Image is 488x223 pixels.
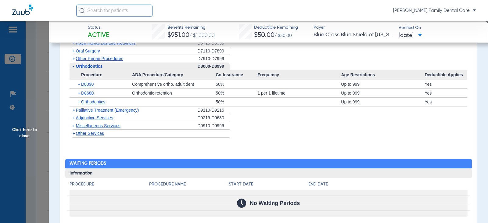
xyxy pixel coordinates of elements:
span: Miscellaneous Services [76,123,120,128]
span: Orthodontics [76,64,103,69]
span: $50.00 [254,32,274,38]
div: D9910-D9999 [198,122,230,130]
span: Deductible Applies [425,70,467,80]
span: Orthodontics [81,99,105,104]
span: Procedure [70,70,132,80]
span: Deductible Remaining [254,24,298,31]
span: Co-Insurance [216,70,257,80]
div: Comprehensive ortho, adult dent [132,80,216,88]
div: Up to 999 [341,80,425,88]
span: [PERSON_NAME] Family Dental Care [393,8,476,14]
span: Frequency [257,70,341,80]
span: [DATE] [399,32,422,39]
span: + [78,98,81,106]
span: Benefits Remaining [167,24,215,31]
img: Zuub Logo [12,5,33,15]
span: Other Repair Procedures [76,56,124,61]
span: Adjunctive Services [76,115,113,120]
div: 50% [216,80,257,88]
span: Palliative Treatment (Emergency) [76,108,139,113]
app-breakdown-title: Start Date [229,181,308,190]
span: D8680 [81,91,94,95]
h4: End Date [308,181,468,188]
div: 1 per 1 lifetime [257,89,341,97]
h4: Procedure Name [149,181,229,188]
span: - [73,64,74,69]
span: Blue Cross Blue Shield of [US_STATE] [314,31,393,39]
span: + [73,131,75,136]
span: / $1,000.00 [189,33,215,38]
div: Up to 999 [341,98,425,106]
span: + [73,56,75,61]
span: Status [88,24,109,31]
span: + [78,80,81,88]
span: + [73,41,75,45]
div: Orthodontic retention [132,89,216,97]
h4: Procedure [70,181,149,188]
img: Calendar [237,199,246,208]
app-breakdown-title: End Date [308,181,468,190]
span: / $50.00 [274,34,292,38]
span: + [73,115,75,120]
app-breakdown-title: Procedure [70,181,149,190]
div: D9110-D9215 [198,106,230,114]
h3: Information [65,168,472,178]
div: Yes [425,98,467,106]
span: + [73,49,75,53]
span: + [73,108,75,113]
div: D7910-D7999 [198,55,230,63]
span: No Waiting Periods [250,200,300,206]
h2: Waiting Periods [65,159,472,169]
div: D7110-D7899 [198,47,230,55]
h4: Start Date [229,181,308,188]
div: D8000-D8999 [198,63,230,70]
div: D9219-D9630 [198,114,230,122]
span: + [78,89,81,97]
div: 50% [216,89,257,97]
div: Yes [425,80,467,88]
span: D8090 [81,82,94,87]
div: Up to 999 [341,89,425,97]
span: Oral Surgery [76,49,100,53]
span: Verified On [399,25,478,31]
span: $951.00 [167,32,189,38]
span: Age Restrictions [341,70,425,80]
span: Fixed Partial Denture Retainers [76,41,135,45]
app-breakdown-title: Procedure Name [149,181,229,190]
img: Search Icon [79,8,85,13]
input: Search for patients [76,5,152,17]
span: ADA Procedure/Category [132,70,216,80]
span: + [73,123,75,128]
span: Payer [314,24,393,31]
div: 50% [216,98,257,106]
div: Yes [425,89,467,97]
span: Other Services [76,131,104,136]
span: Active [88,31,109,40]
div: D6710-D6999 [198,39,230,47]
